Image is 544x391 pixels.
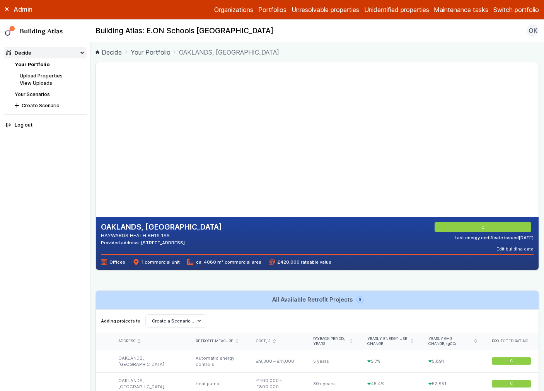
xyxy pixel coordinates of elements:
span: C [510,358,513,364]
span: Yearly energy use change [367,336,409,346]
span: 1 commercial unit [133,259,180,265]
a: Maintenance tasks [434,5,488,14]
span: 8 [357,297,362,302]
address: HAYWARDS HEATH RH16 1SS [101,232,222,239]
h2: OAKLANDS, [GEOGRAPHIC_DATA] [101,222,222,232]
span: OAKLANDS, [GEOGRAPHIC_DATA] [179,48,279,57]
button: Create Scenario [12,100,87,111]
div: £9,300 – £11,000 [249,350,306,372]
button: Switch portfolio [493,5,539,14]
span: C [483,224,486,230]
span: Retrofit measure [196,339,233,344]
div: Decide [6,49,31,57]
summary: Decide [4,47,87,58]
span: kgCO₂ [445,341,457,346]
a: Unidentified properties [364,5,429,14]
a: Portfolios [258,5,286,14]
div: OAKLANDS, [GEOGRAPHIC_DATA] [111,350,188,372]
h2: Building Atlas: E.ON Schools [GEOGRAPHIC_DATA] [95,26,273,36]
span: Yearly GHG change, [428,336,472,346]
button: Create a Scenario… [145,314,208,328]
a: All Available Retrofit Projects8 [96,291,539,309]
a: Organizations [214,5,253,14]
div: Automatic energy controls [188,350,249,372]
span: £420,000 rateable value [269,259,331,265]
h3: All Available Retrofit Projects [272,295,363,304]
span: Cost, £ [256,339,271,344]
span: Offices [101,259,125,265]
a: Your Portfolio [131,48,171,57]
div: Last energy certificate issued [455,235,534,241]
div: Provided address: [STREET_ADDRESS] [101,240,222,246]
div: 5 years [306,350,360,372]
span: Address [118,339,135,344]
a: Your Portfolio [15,62,49,67]
div: Projected rating [492,339,531,344]
img: main-0bbd2752.svg [5,26,15,36]
time: [DATE] [519,235,534,240]
a: View Uploads [20,80,52,86]
button: Log out [4,120,87,131]
div: 5.7% [360,350,421,372]
span: C [510,381,513,386]
span: OK [529,26,537,35]
button: OK [527,24,539,37]
span: ca. 4080 m² commercial area [187,259,261,265]
button: Edit building data [496,246,534,252]
a: Your Scenarios [15,91,50,97]
span: Payback period, years [313,336,347,346]
a: Unresolvable properties [292,5,359,14]
a: Decide [95,48,122,57]
a: Upload Properties [20,73,63,79]
div: 5,891 [421,350,484,372]
span: Adding projects to [101,318,140,324]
